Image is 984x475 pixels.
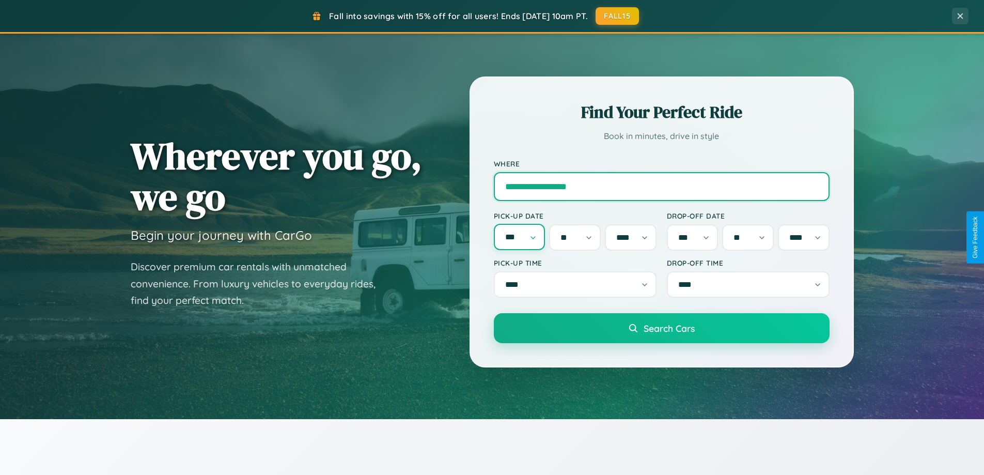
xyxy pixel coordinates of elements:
[494,159,830,168] label: Where
[494,101,830,124] h2: Find Your Perfect Ride
[972,217,979,258] div: Give Feedback
[644,323,695,334] span: Search Cars
[494,129,830,144] p: Book in minutes, drive in style
[596,7,639,25] button: FALL15
[131,258,389,309] p: Discover premium car rentals with unmatched convenience. From luxury vehicles to everyday rides, ...
[329,11,588,21] span: Fall into savings with 15% off for all users! Ends [DATE] 10am PT.
[667,211,830,220] label: Drop-off Date
[667,258,830,267] label: Drop-off Time
[494,211,657,220] label: Pick-up Date
[494,258,657,267] label: Pick-up Time
[131,227,312,243] h3: Begin your journey with CarGo
[494,313,830,343] button: Search Cars
[131,135,422,217] h1: Wherever you go, we go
